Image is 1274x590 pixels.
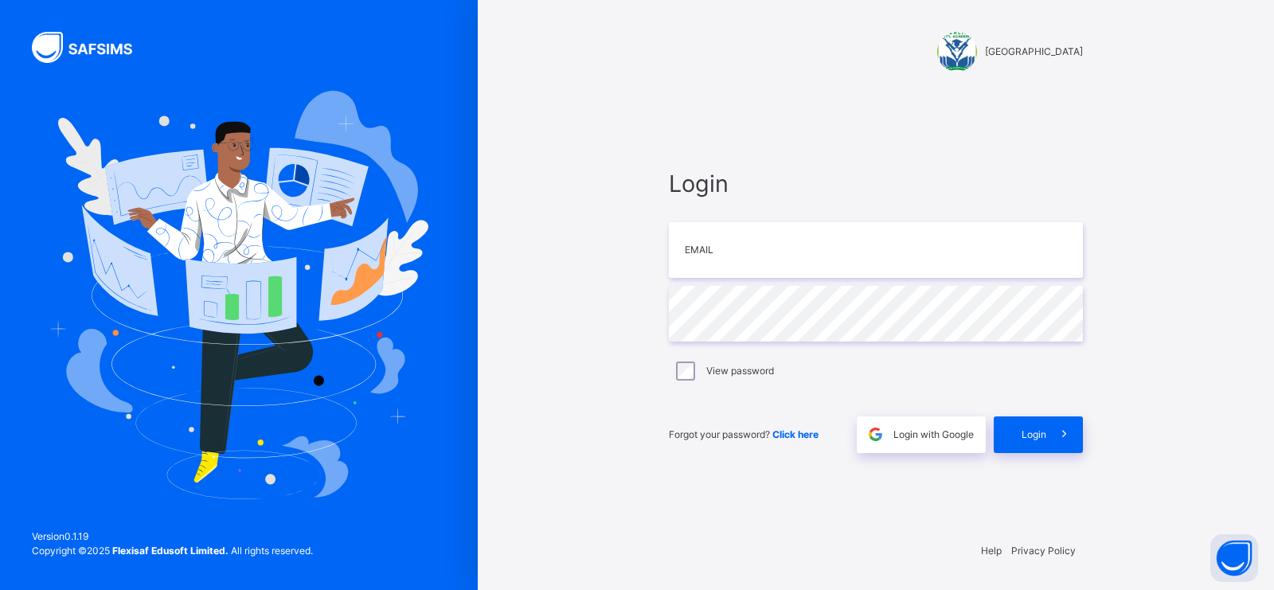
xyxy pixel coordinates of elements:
a: Help [981,545,1002,557]
span: Login with Google [893,428,974,442]
span: Copyright © 2025 All rights reserved. [32,545,313,557]
span: Version 0.1.19 [32,529,313,544]
img: SAFSIMS Logo [32,32,151,63]
a: Click here [772,428,819,440]
span: Login [669,166,1083,201]
span: Forgot your password? [669,428,819,440]
label: View password [706,364,774,378]
strong: Flexisaf Edusoft Limited. [112,545,229,557]
img: Hero Image [49,91,428,498]
button: Open asap [1210,534,1258,582]
span: Login [1022,428,1046,442]
span: [GEOGRAPHIC_DATA] [985,45,1083,59]
a: Privacy Policy [1011,545,1076,557]
img: google.396cfc9801f0270233282035f929180a.svg [866,425,885,443]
